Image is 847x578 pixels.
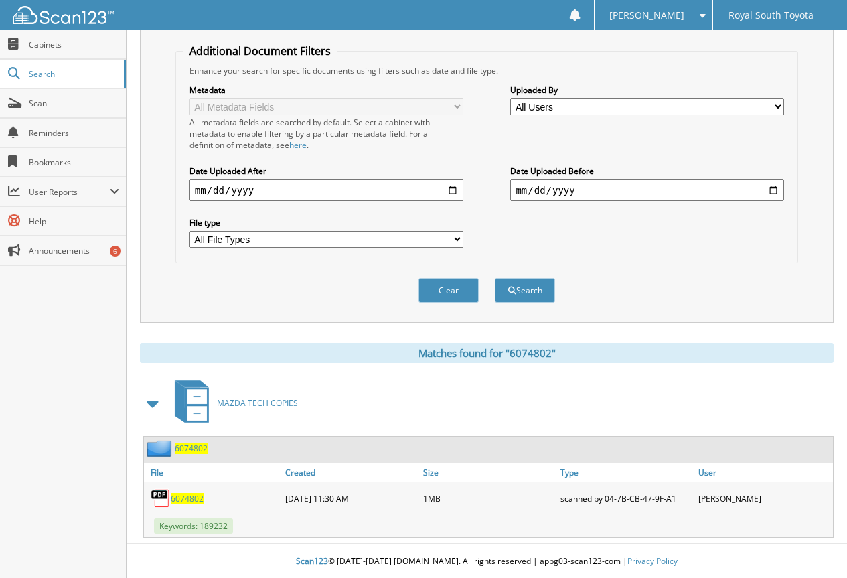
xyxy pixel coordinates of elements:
[29,216,119,227] span: Help
[627,555,678,567] a: Privacy Policy
[167,376,298,429] a: MAZDA TECH COPIES
[151,488,171,508] img: PDF.png
[296,555,328,567] span: Scan123
[282,463,420,482] a: Created
[29,186,110,198] span: User Reports
[29,127,119,139] span: Reminders
[728,11,814,19] span: Royal South Toyota
[289,139,307,151] a: here
[217,397,298,409] span: MAZDA TECH COPIES
[29,68,117,80] span: Search
[510,84,784,96] label: Uploaded By
[189,179,463,201] input: start
[282,485,420,512] div: [DATE] 11:30 AM
[29,245,119,257] span: Announcements
[189,165,463,177] label: Date Uploaded After
[780,514,847,578] iframe: Chat Widget
[154,518,233,534] span: Keywords: 189232
[183,65,791,76] div: Enhance your search for specific documents using filters such as date and file type.
[189,84,463,96] label: Metadata
[147,440,175,457] img: folder2.png
[609,11,684,19] span: [PERSON_NAME]
[183,44,337,58] legend: Additional Document Filters
[695,485,833,512] div: [PERSON_NAME]
[510,179,784,201] input: end
[420,485,558,512] div: 1MB
[695,463,833,482] a: User
[127,545,847,578] div: © [DATE]-[DATE] [DOMAIN_NAME]. All rights reserved | appg03-scan123-com |
[29,39,119,50] span: Cabinets
[175,443,208,454] a: 6074802
[420,463,558,482] a: Size
[171,493,204,504] a: 6074802
[557,485,695,512] div: scanned by 04-7B-CB-47-9F-A1
[110,246,121,257] div: 6
[140,343,834,363] div: Matches found for "6074802"
[495,278,555,303] button: Search
[13,6,114,24] img: scan123-logo-white.svg
[557,463,695,482] a: Type
[418,278,479,303] button: Clear
[144,463,282,482] a: File
[510,165,784,177] label: Date Uploaded Before
[29,157,119,168] span: Bookmarks
[29,98,119,109] span: Scan
[189,217,463,228] label: File type
[189,117,463,151] div: All metadata fields are searched by default. Select a cabinet with metadata to enable filtering b...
